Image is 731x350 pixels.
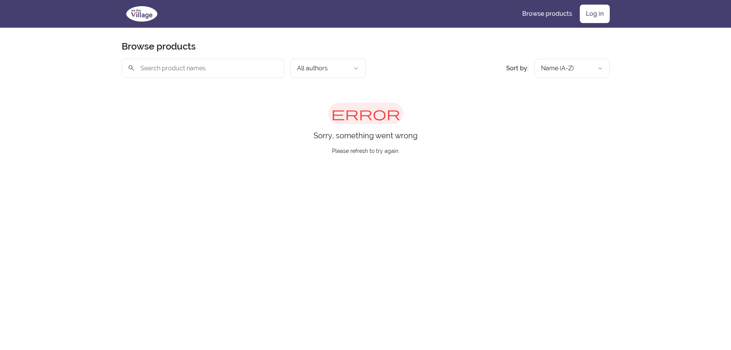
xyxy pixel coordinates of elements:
[535,59,610,78] button: Product sort options
[328,103,403,124] span: error
[516,5,610,23] nav: Main
[332,141,399,155] p: Please refresh to try again.
[580,5,610,23] a: Log in
[290,59,366,78] button: Filter by author
[122,5,162,23] img: We The Village logo
[128,63,135,73] span: search
[314,130,417,141] p: Sorry, something went wrong
[506,65,528,72] span: Sort by:
[122,40,196,53] h2: Browse products
[122,59,284,78] input: Search product names
[516,5,578,23] a: Browse products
